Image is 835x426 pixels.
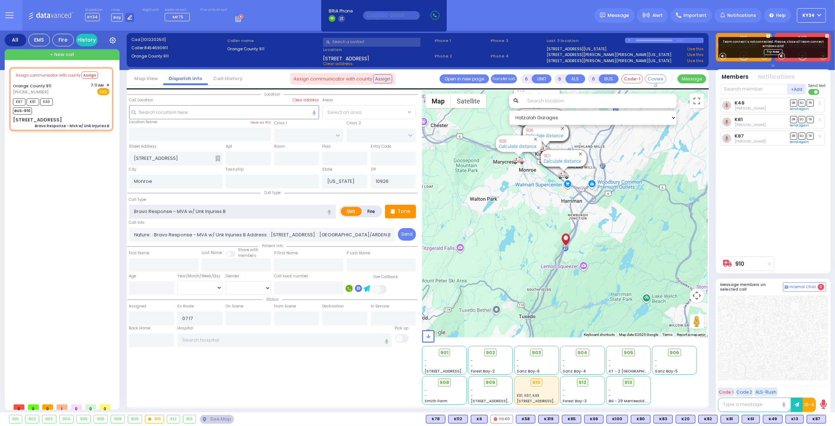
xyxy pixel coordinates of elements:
button: KY34 [797,8,826,23]
span: Sanz Bay-5 [655,369,678,374]
label: Location [323,47,432,53]
div: K112 [448,415,468,423]
label: Use Callback [373,274,398,280]
button: UNIT [532,74,552,83]
label: Cross 1 [274,120,287,126]
a: Open in new page [440,74,489,83]
label: Cross 2 [347,120,361,126]
span: - [471,358,473,363]
span: Phone 4 [491,53,544,59]
span: DR [790,116,797,123]
button: Transfer call [491,74,517,83]
span: DR [790,99,797,106]
div: BLS [516,415,535,423]
div: K83 [653,415,673,423]
span: 908 [440,379,449,386]
div: K58 [516,415,535,423]
label: Dispatcher [85,8,103,12]
div: Fire [52,34,74,46]
a: [STREET_ADDRESS][PERSON_NAME][PERSON_NAME][US_STATE] [546,52,672,58]
div: BLS [471,415,488,423]
span: TR [807,116,814,123]
span: K49 [40,98,53,106]
div: FD40 [491,415,513,423]
label: Street Address [129,144,157,149]
a: Use this [687,58,704,64]
label: Lines [111,8,135,12]
span: 901 [440,349,449,356]
button: Code-1 [621,74,643,83]
span: BG - 29 Merriewold S. [609,398,649,404]
label: Call Location [129,97,154,103]
label: KJFD [775,36,831,41]
button: Show street map [426,94,451,108]
span: BUS-910 [13,107,32,115]
label: State [322,167,332,172]
img: Google [424,328,447,337]
span: K81 [27,98,39,106]
span: DR [790,133,797,139]
label: In Service [371,304,389,309]
span: - [655,358,657,363]
span: 0 [14,404,24,410]
button: Internal Chat 0 [783,282,826,292]
span: K81, K87, K49 [517,393,539,398]
span: 8454690911 [144,45,168,51]
label: Assigned [129,304,147,309]
div: K69 [584,415,604,423]
span: Berish Mertz [735,122,766,128]
div: 903 [42,415,56,423]
span: - [609,393,611,398]
div: 910 [531,379,542,386]
div: K100 [606,415,628,423]
div: 906 [94,415,108,423]
label: Clear address [292,97,319,103]
span: Message [608,12,629,19]
span: ✕ [106,82,109,88]
label: From Scene [274,304,296,309]
div: BLS [606,415,628,423]
div: BLS [653,415,673,423]
span: 912 [578,379,586,386]
span: + New call [50,51,74,58]
div: BLS [562,415,581,423]
label: P First Name [274,250,298,256]
a: 910 [735,261,744,267]
label: Apt [226,144,232,149]
div: K82 [698,415,718,423]
span: Sanz Bay-4 [563,369,586,374]
div: 910 [145,415,164,423]
span: AT - 2 [GEOGRAPHIC_DATA] [609,369,662,374]
img: red-radio-icon.svg [494,417,497,421]
span: Call type [261,190,284,195]
a: Try Now [764,49,783,55]
a: Use this [687,46,704,52]
div: 904 [60,415,74,423]
span: Bay [111,13,123,22]
label: Call Type [129,197,146,203]
label: Night unit [142,8,159,12]
span: - [425,388,427,393]
div: BLS [721,415,739,423]
div: BLS [538,415,559,423]
input: Search location [523,94,677,108]
button: Close [577,151,584,157]
button: BUS [599,74,619,83]
a: Open this area in Google Maps (opens a new window) [424,328,447,337]
button: ALS-Rush [754,388,778,397]
span: Forest Bay-2 [471,369,495,374]
div: BLS [631,415,651,423]
span: - [517,358,519,363]
span: Forest Bay-3 [563,398,587,404]
div: 908 [513,156,524,165]
input: Search member [721,84,788,94]
label: Fire [361,207,381,216]
a: K49 [735,100,745,106]
span: members [238,253,256,258]
span: [STREET_ADDRESS][PERSON_NAME] [471,398,539,404]
div: 902 [25,415,39,423]
img: comment-alt.png [785,286,788,289]
button: Notifications [758,73,795,81]
span: - [425,363,427,369]
span: - [517,363,519,369]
